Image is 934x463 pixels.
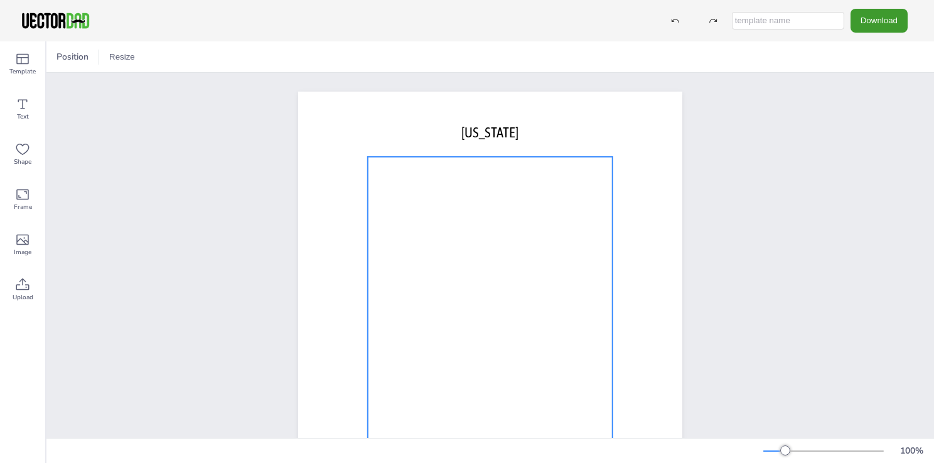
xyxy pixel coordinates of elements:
[54,51,91,63] span: Position
[9,67,36,77] span: Template
[461,124,518,141] span: [US_STATE]
[104,47,140,67] button: Resize
[13,292,33,302] span: Upload
[14,202,32,212] span: Frame
[851,9,908,32] button: Download
[732,12,844,29] input: template name
[896,445,926,457] div: 100 %
[14,157,31,167] span: Shape
[20,11,91,30] img: VectorDad-1.png
[14,247,31,257] span: Image
[17,112,29,122] span: Text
